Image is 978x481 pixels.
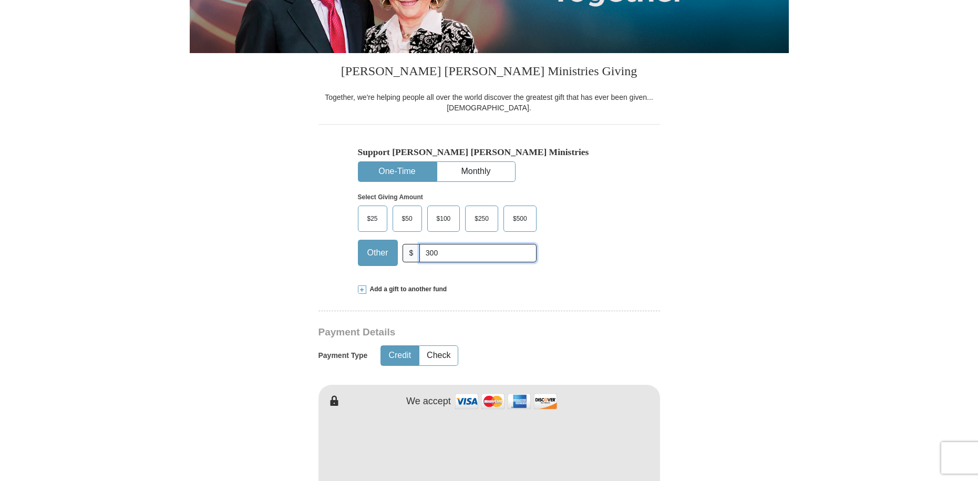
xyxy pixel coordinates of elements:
button: Monthly [437,162,515,181]
strong: Select Giving Amount [358,193,423,201]
h3: [PERSON_NAME] [PERSON_NAME] Ministries Giving [318,53,660,92]
span: $50 [397,211,418,227]
span: Add a gift to another fund [366,285,447,294]
button: Credit [381,346,418,365]
h4: We accept [406,396,451,407]
span: $25 [362,211,383,227]
span: $ [403,244,420,262]
h5: Support [PERSON_NAME] [PERSON_NAME] Ministries [358,147,621,158]
span: $500 [508,211,532,227]
img: credit cards accepted [454,390,559,413]
button: One-Time [358,162,436,181]
span: $250 [469,211,494,227]
div: Together, we're helping people all over the world discover the greatest gift that has ever been g... [318,92,660,113]
h3: Payment Details [318,326,586,339]
h5: Payment Type [318,351,368,360]
span: Other [362,245,394,261]
button: Check [419,346,458,365]
span: $100 [431,211,456,227]
input: Other Amount [419,244,536,262]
